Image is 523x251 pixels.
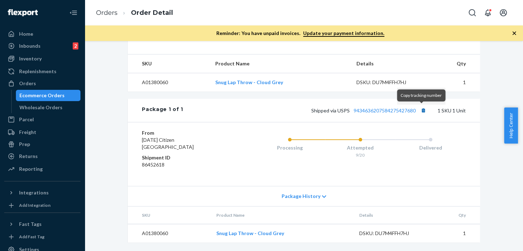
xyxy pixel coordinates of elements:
[19,42,41,49] div: Inbounds
[4,28,80,40] a: Home
[395,144,466,151] div: Delivered
[128,73,210,92] td: A01380060
[303,30,384,37] a: Update your payment information.
[419,106,428,115] button: Copy tracking number
[353,206,431,224] th: Details
[19,55,42,62] div: Inventory
[142,154,226,161] dt: Shipment ID
[4,218,80,230] button: Fast Tags
[128,54,210,73] th: SKU
[19,129,36,136] div: Freight
[19,141,30,148] div: Prep
[128,206,211,224] th: SKU
[19,30,33,37] div: Home
[73,42,78,49] div: 2
[4,127,80,138] a: Freight
[142,137,194,150] span: [DATE] Citizen [GEOGRAPHIC_DATA]
[96,9,118,17] a: Orders
[281,193,320,200] span: Package History
[19,234,44,240] div: Add Fast Tag
[356,79,423,86] div: DSKU: DU7M4FFH7HJ
[4,187,80,198] button: Integrations
[142,161,226,168] dd: 86452618
[90,2,179,23] ol: breadcrumbs
[325,152,396,158] div: 9/20
[4,163,80,175] a: Reporting
[19,68,56,75] div: Replenishments
[428,54,480,73] th: Qty
[4,139,80,150] a: Prep
[19,116,34,123] div: Parcel
[354,107,416,113] a: 9434636207584275427680
[431,224,480,243] td: 1
[216,230,284,236] a: Snug Lap Throw - Cloud Grey
[215,79,283,85] a: Snug Lap Throw - Cloud Grey
[4,201,80,210] a: Add Integration
[4,66,80,77] a: Replenishments
[16,90,81,101] a: Ecommerce Orders
[4,53,80,64] a: Inventory
[481,6,495,20] button: Open notifications
[325,144,396,151] div: Attempted
[19,92,65,99] div: Ecommerce Orders
[131,9,173,17] a: Order Detail
[216,30,384,37] p: Reminder: You have unpaid invoices.
[210,54,351,73] th: Product Name
[4,114,80,125] a: Parcel
[142,106,183,115] div: Package 1 of 1
[431,206,480,224] th: Qty
[128,224,211,243] td: A01380060
[465,6,479,20] button: Open Search Box
[19,165,43,173] div: Reporting
[19,104,62,111] div: Wholesale Orders
[254,144,325,151] div: Processing
[66,6,80,20] button: Close Navigation
[16,102,81,113] a: Wholesale Orders
[19,202,50,208] div: Add Integration
[211,206,354,224] th: Product Name
[4,233,80,241] a: Add Fast Tag
[19,80,36,87] div: Orders
[359,230,425,237] div: DSKU: DU7M4FFH7HJ
[8,9,38,16] img: Flexport logo
[311,107,428,113] span: Shipped via USPS
[4,78,80,89] a: Orders
[428,73,480,92] td: 1
[142,129,226,136] dt: From
[4,151,80,162] a: Returns
[183,106,466,115] div: 1 SKU 1 Unit
[4,40,80,52] a: Inbounds2
[19,221,42,228] div: Fast Tags
[496,6,510,20] button: Open account menu
[401,93,442,98] span: Copy tracking number
[19,153,38,160] div: Returns
[504,107,518,144] button: Help Center
[351,54,428,73] th: Details
[19,189,49,196] div: Integrations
